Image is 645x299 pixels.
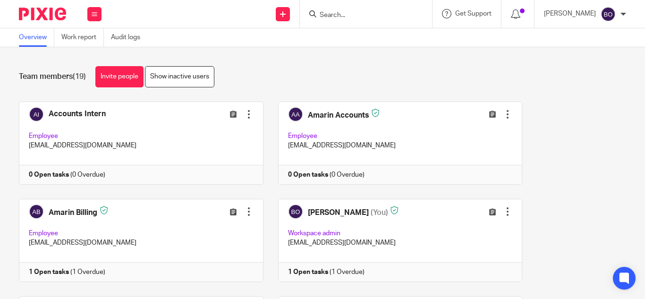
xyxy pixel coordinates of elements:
[19,28,54,47] a: Overview
[455,10,492,17] span: Get Support
[319,11,404,20] input: Search
[601,7,616,22] img: svg%3E
[95,66,144,87] a: Invite people
[544,9,596,18] p: [PERSON_NAME]
[111,28,147,47] a: Audit logs
[19,8,66,20] img: Pixie
[73,73,86,80] span: (19)
[19,72,86,82] h1: Team members
[145,66,214,87] a: Show inactive users
[61,28,104,47] a: Work report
